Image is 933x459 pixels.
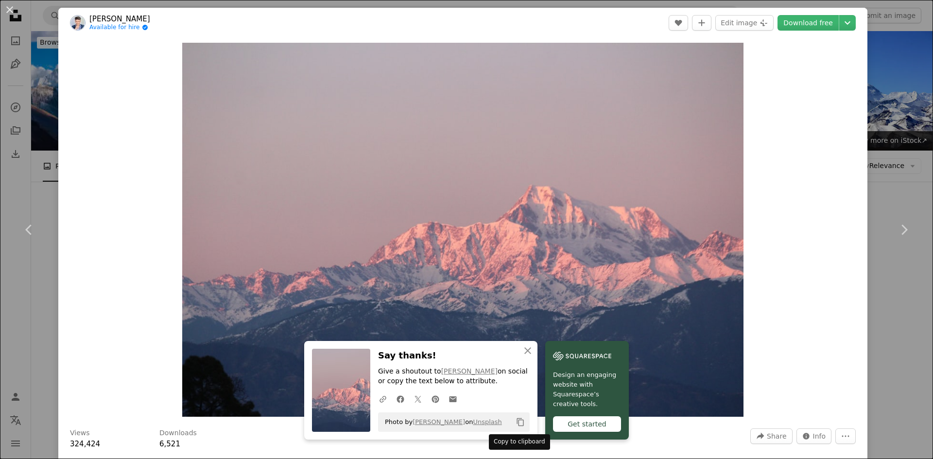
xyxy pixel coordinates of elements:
[813,429,826,443] span: Info
[777,15,839,31] a: Download free
[692,15,711,31] button: Add to Collection
[875,183,933,276] a: Next
[545,341,629,440] a: Design an engaging website with Squarespace’s creative tools.Get started
[427,389,444,408] a: Share on Pinterest
[378,349,530,363] h3: Say thanks!
[70,15,86,31] img: Go to Parth Savani's profile
[767,429,786,443] span: Share
[182,43,743,417] img: brown and white mountain under gray sky
[89,24,150,32] a: Available for hire
[669,15,688,31] button: Like
[553,416,621,432] div: Get started
[159,440,180,448] span: 6,521
[553,370,621,409] span: Design an engaging website with Squarespace’s creative tools.
[444,389,462,408] a: Share over email
[750,428,792,444] button: Share this image
[489,434,550,450] div: Copy to clipboard
[70,440,100,448] span: 324,424
[159,428,197,438] h3: Downloads
[413,418,465,425] a: [PERSON_NAME]
[182,43,743,417] button: Zoom in on this image
[70,428,90,438] h3: Views
[512,414,529,430] button: Copy to clipboard
[835,428,856,444] button: More Actions
[715,15,774,31] button: Edit image
[839,15,856,31] button: Choose download size
[409,389,427,408] a: Share on Twitter
[441,367,498,375] a: [PERSON_NAME]
[473,418,501,425] a: Unsplash
[392,389,409,408] a: Share on Facebook
[380,414,502,430] span: Photo by on
[553,349,611,363] img: file-1606177908946-d1eed1cbe4f5image
[89,14,150,24] a: [PERSON_NAME]
[378,367,530,386] p: Give a shoutout to on social or copy the text below to attribute.
[796,428,832,444] button: Stats about this image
